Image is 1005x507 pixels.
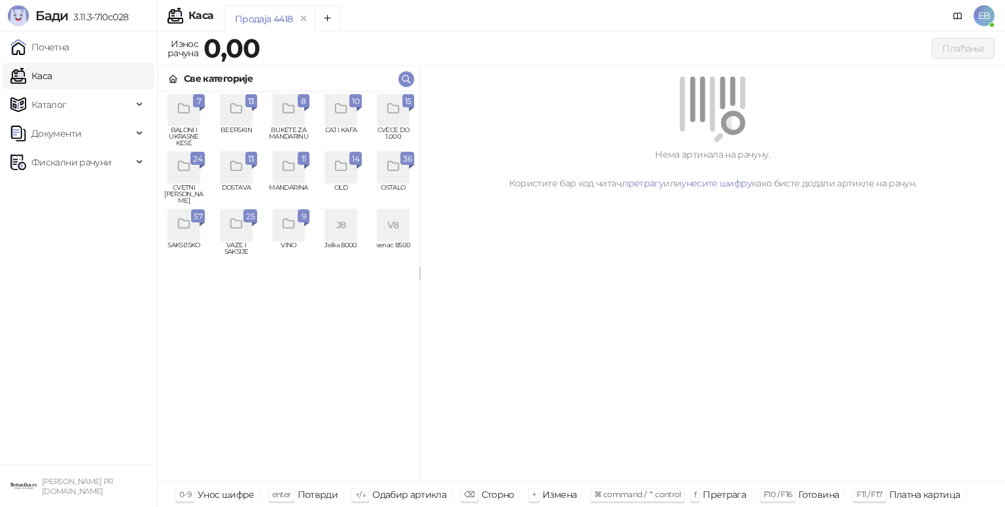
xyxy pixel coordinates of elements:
span: F11 / F17 [856,489,882,499]
span: f [694,489,696,499]
span: BUKETE ZA MANDARINU [268,127,309,147]
span: 10 [352,94,359,109]
span: 25 [246,209,255,224]
span: BALONI I UKRASNE KESE [163,127,205,147]
span: venac 8500 [372,242,414,262]
div: grid [158,92,419,481]
span: CAJ I KAFA [320,127,362,147]
a: Почетна [10,34,69,60]
a: Каса [10,63,52,89]
div: Потврди [298,486,338,503]
span: CVECE DO 1.000 [372,127,414,147]
div: Платна картица [889,486,961,503]
span: BEERSKIN [215,127,257,147]
a: унесите шифру [681,177,752,189]
span: 13 [248,152,255,166]
span: CVETNI [PERSON_NAME] [163,184,205,204]
span: F10 / F16 [764,489,792,499]
div: Све категорије [184,71,253,86]
div: Продаја 4418 [235,12,292,26]
span: 8 [300,94,307,109]
a: претрагу [622,177,663,189]
span: Каталог [31,92,67,118]
span: 57 [194,209,202,224]
span: Документи [31,120,81,147]
span: 11 [300,152,307,166]
img: 64x64-companyLogo-0e2e8aaa-0bd2-431b-8613-6e3c65811325.png [10,473,37,499]
span: DOSTAVA [215,184,257,204]
div: Одабир артикла [372,486,446,503]
span: MANDARINA [268,184,309,204]
span: Бади [35,8,68,24]
div: Сторно [482,486,514,503]
span: VINO [268,242,309,262]
span: enter [272,489,291,499]
div: Претрага [703,486,746,503]
div: J8 [325,209,357,241]
span: SAKSIJSKO [163,242,205,262]
span: VAZE I SAKSIJE [215,242,257,262]
span: OSTALO [372,184,414,204]
span: 15 [405,94,412,109]
span: 36 [403,152,412,166]
span: 13 [248,94,255,109]
span: 9 [300,209,307,224]
span: Jelka 8000 [320,242,362,262]
div: Каса [188,10,213,21]
span: 14 [352,152,359,166]
span: 24 [193,152,202,166]
button: Плаћање [932,38,995,59]
span: 0-9 [179,489,191,499]
button: remove [295,13,312,24]
div: Нема артикала на рачуну. Користите бар код читач, или како бисте додали артикле на рачун. [436,147,989,190]
strong: 0,00 [203,32,260,64]
span: ↑/↓ [355,489,366,499]
span: Фискални рачуни [31,149,111,175]
img: Logo [8,5,29,26]
div: Унос шифре [198,486,255,503]
span: 3.11.3-710c028 [68,11,128,23]
div: Готовина [798,486,839,503]
button: Add tab [315,5,341,31]
span: ⌫ [464,489,474,499]
div: Износ рачуна [165,35,201,61]
small: [PERSON_NAME] PR [DOMAIN_NAME] [42,477,113,496]
span: + [532,489,536,499]
a: Документација [947,5,968,26]
span: OLD [320,184,362,204]
span: 7 [196,94,202,109]
span: EB [974,5,995,26]
div: Измена [542,486,576,503]
div: V8 [378,209,409,241]
span: ⌘ command / ⌃ control [594,489,681,499]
